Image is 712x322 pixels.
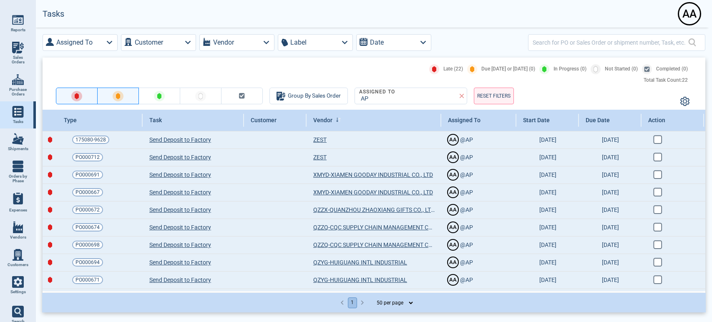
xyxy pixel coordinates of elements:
[313,136,327,143] span: ZEST
[648,117,665,123] span: Action
[12,221,24,233] img: menu_icon
[516,166,579,184] td: [DATE]
[72,188,103,196] a: PO000667
[313,189,433,196] span: XMYD-XIAMEN GOODAY INDUSTRIAL CO., LTD
[579,289,642,306] td: [DATE]
[448,152,458,162] div: A A
[579,236,642,254] td: [DATE]
[7,87,29,97] span: Purchase Orders
[533,36,688,48] input: Search for PO or Sales Order or shipment number, Task, etc.
[75,188,100,196] span: PO000667
[72,136,109,144] a: 175080-9628
[277,91,341,101] div: Group By Sales Order
[516,184,579,201] td: [DATE]
[12,42,24,53] img: menu_icon
[149,153,211,161] a: Send Deposit to Factory
[75,206,100,214] span: PO000672
[313,154,327,161] span: ZEST
[149,206,211,214] a: Send Deposit to Factory
[72,276,103,284] a: PO000671
[579,201,642,219] td: [DATE]
[458,188,473,196] span: @AP
[75,153,100,161] span: PO000712
[553,66,586,72] span: In Progress (0)
[358,96,460,103] div: AP
[75,241,100,249] span: PO000698
[458,223,473,231] span: @AP
[458,206,473,214] span: @AP
[481,66,535,72] span: Due [DATE] or [DATE] (0)
[586,117,610,123] span: Due Date
[75,171,100,179] span: PO000691
[443,66,463,72] span: Late (22)
[656,66,688,72] span: Completed (0)
[12,74,24,86] img: menu_icon
[448,135,458,145] div: A A
[149,241,211,249] span: Send Deposit to Factory
[313,223,435,231] a: QZZQ-CQC SUPPLY CHAIN MANAGEMENT CO., LTD
[213,37,234,48] label: Vendor
[458,241,473,249] span: @AP
[10,235,26,240] span: Vendors
[516,201,579,219] td: [DATE]
[278,34,353,51] button: Label
[579,166,642,184] td: [DATE]
[370,37,384,48] label: Date
[269,88,348,104] button: Group By Sales Order
[9,208,27,213] span: Expenses
[290,37,307,48] label: Label
[458,276,473,284] span: @AP
[448,170,458,180] div: A A
[313,241,435,249] a: QZZQ-CQC SUPPLY CHAIN MANAGEMENT CO., LTD
[448,205,458,215] div: A A
[149,276,211,284] a: Send Deposit to Factory
[12,133,24,145] img: menu_icon
[313,277,407,283] span: QZYG-HUIGUANG INTL INDUSTRIAL
[75,223,100,231] span: PO000674
[75,276,100,284] span: PO000671
[579,254,642,271] td: [DATE]
[679,3,700,24] div: A A
[448,275,458,285] div: A A
[72,223,103,231] a: PO000674
[516,219,579,236] td: [DATE]
[313,188,433,196] a: XMYD-XIAMEN GOODAY INDUSTRIAL CO., LTD
[72,241,103,249] a: PO000698
[72,258,103,267] a: PO000694
[72,171,103,179] a: PO000691
[149,188,211,196] span: Send Deposit to Factory
[12,161,24,172] img: menu_icon
[458,136,473,144] span: @AP
[149,258,211,267] span: Send Deposit to Factory
[458,258,473,267] span: @AP
[358,89,396,95] legend: Assigned To
[135,37,163,48] label: Customer
[75,258,100,267] span: PO000694
[448,257,458,267] div: A A
[516,131,579,148] td: [DATE]
[64,117,77,123] span: Type
[313,241,446,248] span: QZZQ-CQC SUPPLY CHAIN MANAGEMENT CO., LTD
[72,153,103,161] a: PO000712
[579,184,642,201] td: [DATE]
[313,206,436,213] span: QZZX-QUANZHOU ZHAOXIANG GIFTS CO., LTD.
[149,223,211,231] a: Send Deposit to Factory
[313,136,327,144] a: ZEST
[149,171,211,179] a: Send Deposit to Factory
[8,146,28,151] span: Shipments
[12,14,24,26] img: menu_icon
[458,171,473,179] span: @AP
[313,258,407,267] a: QZYG-HUIGUANG INTL INDUSTRIAL
[11,28,25,33] span: Reports
[458,153,473,161] span: @AP
[313,153,327,161] a: ZEST
[12,106,24,118] img: menu_icon
[43,34,118,51] button: Assigned To
[516,254,579,271] td: [DATE]
[72,206,103,214] a: PO000672
[313,117,332,123] span: Vendor
[313,259,407,266] span: QZYG-HUIGUANG INTL INDUSTRIAL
